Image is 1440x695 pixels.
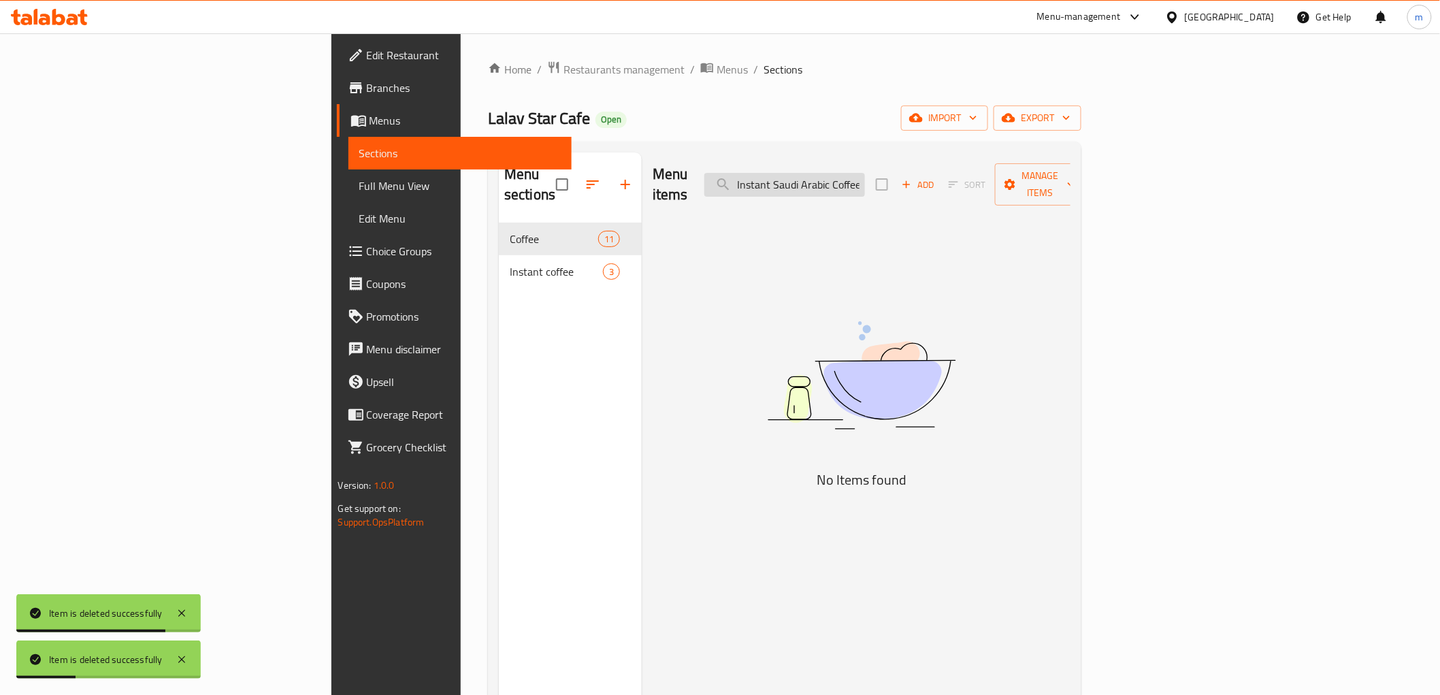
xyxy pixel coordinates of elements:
[367,308,561,325] span: Promotions
[901,106,988,131] button: import
[653,164,688,205] h2: Menu items
[367,439,561,455] span: Grocery Checklist
[995,163,1086,206] button: Manage items
[499,217,642,293] nav: Menu sections
[764,61,802,78] span: Sections
[337,235,572,268] a: Choice Groups
[691,469,1032,491] h5: No Items found
[510,231,598,247] span: Coffee
[576,168,609,201] span: Sort sections
[604,265,619,278] span: 3
[337,71,572,104] a: Branches
[499,223,642,255] div: Coffee11
[337,300,572,333] a: Promotions
[338,513,425,531] a: Support.OpsPlatform
[367,276,561,292] span: Coupons
[359,145,561,161] span: Sections
[374,476,395,494] span: 1.0.0
[896,174,940,195] button: Add
[367,374,561,390] span: Upsell
[912,110,977,127] span: import
[348,202,572,235] a: Edit Menu
[1416,10,1424,25] span: m
[338,500,401,517] span: Get support on:
[595,114,627,125] span: Open
[603,263,620,280] div: items
[753,61,758,78] li: /
[499,255,642,288] div: Instant coffee3
[691,285,1032,466] img: dish.svg
[717,61,748,78] span: Menus
[896,174,940,195] span: Add item
[367,243,561,259] span: Choice Groups
[488,61,1081,78] nav: breadcrumb
[338,476,372,494] span: Version:
[900,177,936,193] span: Add
[337,268,572,300] a: Coupons
[370,112,561,129] span: Menus
[994,106,1081,131] button: export
[337,431,572,464] a: Grocery Checklist
[348,169,572,202] a: Full Menu View
[359,210,561,227] span: Edit Menu
[595,112,627,128] div: Open
[940,174,995,195] span: Select section first
[359,178,561,194] span: Full Menu View
[348,137,572,169] a: Sections
[547,61,685,78] a: Restaurants management
[598,231,620,247] div: items
[337,398,572,431] a: Coverage Report
[599,233,619,246] span: 11
[49,606,163,621] div: Item is deleted successfully
[700,61,748,78] a: Menus
[367,80,561,96] span: Branches
[510,263,603,280] span: Instant coffee
[337,39,572,71] a: Edit Restaurant
[337,333,572,366] a: Menu disclaimer
[1185,10,1275,25] div: [GEOGRAPHIC_DATA]
[704,173,865,197] input: search
[367,406,561,423] span: Coverage Report
[367,47,561,63] span: Edit Restaurant
[548,170,576,199] span: Select all sections
[690,61,695,78] li: /
[563,61,685,78] span: Restaurants management
[1037,9,1121,25] div: Menu-management
[1004,110,1070,127] span: export
[367,341,561,357] span: Menu disclaimer
[1006,167,1075,201] span: Manage items
[49,652,163,667] div: Item is deleted successfully
[337,366,572,398] a: Upsell
[337,104,572,137] a: Menus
